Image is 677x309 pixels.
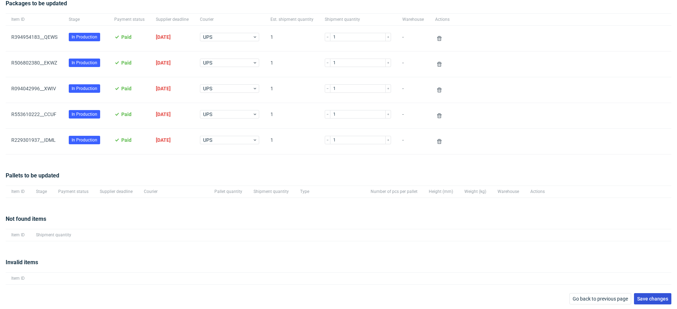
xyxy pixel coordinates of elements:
span: - [402,111,424,120]
span: [DATE] [156,86,171,91]
span: Courier [144,189,203,195]
div: Invalid items [6,258,671,272]
span: Item ID [11,232,25,238]
span: In Production [72,60,97,66]
span: Warehouse [498,189,519,195]
span: Courier [200,17,259,23]
span: UPS [203,111,252,118]
span: - [402,137,424,146]
span: UPS [203,59,252,66]
span: 1 [270,86,313,94]
span: Weight (kg) [464,189,486,195]
span: Actions [435,17,450,23]
span: Paid [121,111,132,117]
span: 1 [270,60,313,68]
span: Paid [121,86,132,91]
a: R229301937__IDML [11,137,56,143]
span: Stage [69,17,103,23]
span: UPS [203,85,252,92]
span: [DATE] [156,111,171,117]
a: R094042996__XWIV [11,86,56,91]
span: - [402,60,424,68]
span: Est. shipment quantity [270,17,313,23]
span: UPS [203,137,252,144]
span: Warehouse [402,17,424,23]
span: Payment status [114,17,145,23]
span: Item ID [11,189,25,195]
span: Item ID [11,17,57,23]
span: Supplier deadline [100,189,133,195]
span: 1 [270,34,313,43]
span: Number of pcs per pallet [371,189,417,195]
span: In Production [72,85,97,92]
span: [DATE] [156,60,171,66]
span: Height (mm) [429,189,453,195]
span: In Production [72,111,97,117]
span: [DATE] [156,34,171,40]
span: Shipment quantity [36,232,71,238]
span: - [402,86,424,94]
span: UPS [203,34,252,41]
span: Type [300,189,359,195]
span: Payment status [58,189,89,195]
span: Paid [121,34,132,40]
span: Item ID [11,275,25,281]
span: 1 [270,137,313,146]
a: R553610222__CCUF [11,111,56,117]
span: In Production [72,34,97,40]
div: Not found items [6,215,671,229]
span: Shipment quantity [254,189,289,195]
span: [DATE] [156,137,171,143]
span: Paid [121,137,132,143]
div: Pallets to be updated [6,171,671,186]
span: In Production [72,137,97,143]
span: Shipment quantity [325,17,391,23]
span: - [402,34,424,43]
span: 1 [270,111,313,120]
a: R506802380__EKWZ [11,60,57,66]
a: R394954183__QEWS [11,34,57,40]
span: Pallet quantity [214,189,242,195]
span: Stage [36,189,47,195]
span: Actions [530,189,545,195]
span: Supplier deadline [156,17,189,23]
span: Paid [121,60,132,66]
